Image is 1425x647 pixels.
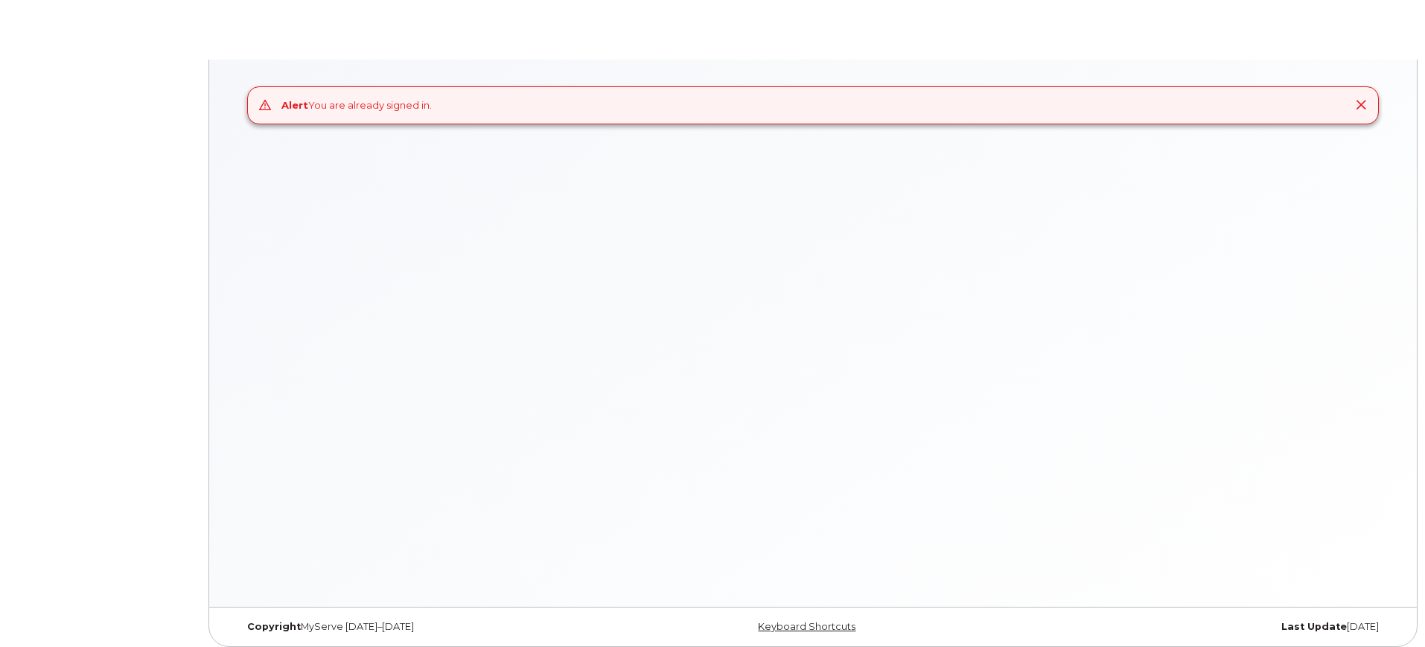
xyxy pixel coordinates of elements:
[1281,621,1347,632] strong: Last Update
[247,621,301,632] strong: Copyright
[236,621,621,633] div: MyServe [DATE]–[DATE]
[281,98,432,112] div: You are already signed in.
[758,621,855,632] a: Keyboard Shortcuts
[281,99,308,111] strong: Alert
[1005,621,1390,633] div: [DATE]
